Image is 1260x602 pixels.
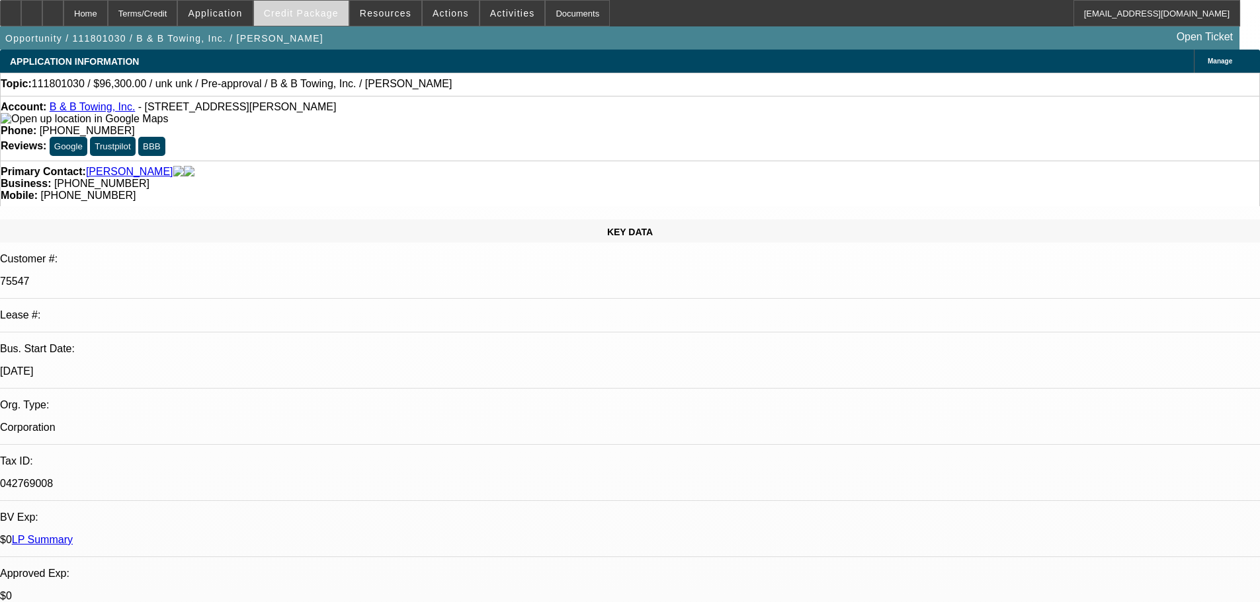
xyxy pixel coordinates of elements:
span: [PHONE_NUMBER] [54,178,149,189]
a: LP Summary [12,534,73,545]
a: [PERSON_NAME] [86,166,173,178]
button: Activities [480,1,545,26]
strong: Phone: [1,125,36,136]
button: Actions [423,1,479,26]
strong: Reviews: [1,140,46,151]
button: Resources [350,1,421,26]
span: Activities [490,8,535,19]
span: - [STREET_ADDRESS][PERSON_NAME] [138,101,337,112]
span: APPLICATION INFORMATION [10,56,139,67]
button: Credit Package [254,1,349,26]
a: B & B Towing, Inc. [50,101,136,112]
strong: Account: [1,101,46,112]
strong: Topic: [1,78,32,90]
strong: Business: [1,178,51,189]
span: Manage [1208,57,1232,65]
a: Open Ticket [1171,26,1238,48]
span: Opportunity / 111801030 / B & B Towing, Inc. / [PERSON_NAME] [5,33,323,44]
a: View Google Maps [1,113,168,124]
img: Open up location in Google Maps [1,113,168,125]
span: Application [188,8,242,19]
span: KEY DATA [607,227,653,237]
img: linkedin-icon.png [184,166,194,178]
span: Credit Package [264,8,339,19]
span: [PHONE_NUMBER] [40,190,136,201]
button: BBB [138,137,165,156]
strong: Mobile: [1,190,38,201]
button: Google [50,137,87,156]
strong: Primary Contact: [1,166,86,178]
button: Trustpilot [90,137,135,156]
span: [PHONE_NUMBER] [40,125,135,136]
img: facebook-icon.png [173,166,184,178]
span: 111801030 / $96,300.00 / unk unk / Pre-approval / B & B Towing, Inc. / [PERSON_NAME] [32,78,452,90]
span: Resources [360,8,411,19]
span: Actions [433,8,469,19]
button: Application [178,1,252,26]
